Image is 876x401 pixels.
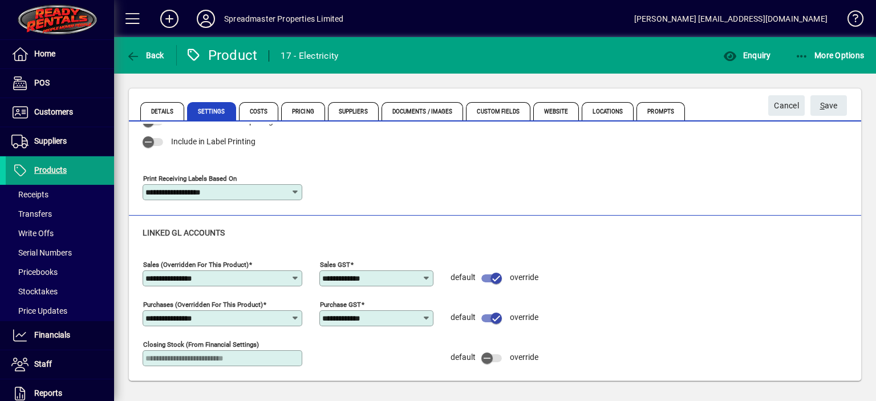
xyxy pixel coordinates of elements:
[123,45,167,66] button: Back
[143,174,237,182] mat-label: Print Receiving Labels Based On
[11,229,54,238] span: Write Offs
[6,98,114,127] a: Customers
[188,9,224,29] button: Profile
[636,102,685,120] span: Prompts
[6,301,114,321] a: Price Updates
[11,287,58,296] span: Stocktakes
[34,107,73,116] span: Customers
[11,209,52,218] span: Transfers
[6,204,114,224] a: Transfers
[114,45,177,66] app-page-header-button: Back
[320,260,350,268] mat-label: Sales GST
[11,306,67,315] span: Price Updates
[451,313,476,322] span: default
[795,51,865,60] span: More Options
[533,102,579,120] span: Website
[239,102,279,120] span: Costs
[774,96,799,115] span: Cancel
[151,9,188,29] button: Add
[6,69,114,98] a: POS
[187,102,236,120] span: Settings
[6,350,114,379] a: Staff
[451,353,476,362] span: default
[792,45,867,66] button: More Options
[126,51,164,60] span: Back
[34,78,50,87] span: POS
[34,359,52,368] span: Staff
[510,313,538,322] span: override
[6,282,114,301] a: Stocktakes
[6,243,114,262] a: Serial Numbers
[382,102,464,120] span: Documents / Images
[171,116,273,125] span: Allow discount matrix pricing
[720,45,773,66] button: Enquiry
[582,102,634,120] span: Locations
[143,340,259,348] mat-label: Closing stock (from financial settings)
[768,95,805,116] button: Cancel
[140,102,184,120] span: Details
[34,136,67,145] span: Suppliers
[466,102,530,120] span: Custom Fields
[6,127,114,156] a: Suppliers
[185,46,258,64] div: Product
[11,268,58,277] span: Pricebooks
[6,321,114,350] a: Financials
[34,165,67,175] span: Products
[11,190,48,199] span: Receipts
[11,248,72,257] span: Serial Numbers
[6,262,114,282] a: Pricebooks
[328,102,379,120] span: Suppliers
[143,228,225,237] span: Linked GL accounts
[723,51,770,60] span: Enquiry
[839,2,862,39] a: Knowledge Base
[224,10,343,28] div: Spreadmaster Properties Limited
[451,273,476,282] span: default
[634,10,828,28] div: [PERSON_NAME] [EMAIL_ADDRESS][DOMAIN_NAME]
[320,300,361,308] mat-label: Purchase GST
[34,388,62,398] span: Reports
[281,47,338,65] div: 17 - Electricity
[34,49,55,58] span: Home
[820,96,838,115] span: ave
[510,273,538,282] span: override
[810,95,847,116] button: Save
[143,260,249,268] mat-label: Sales (overridden for this product)
[510,353,538,362] span: override
[6,40,114,68] a: Home
[34,330,70,339] span: Financials
[820,101,825,110] span: S
[6,224,114,243] a: Write Offs
[171,137,255,146] span: Include in Label Printing
[281,102,325,120] span: Pricing
[6,185,114,204] a: Receipts
[143,300,263,308] mat-label: Purchases (overridden for this product)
